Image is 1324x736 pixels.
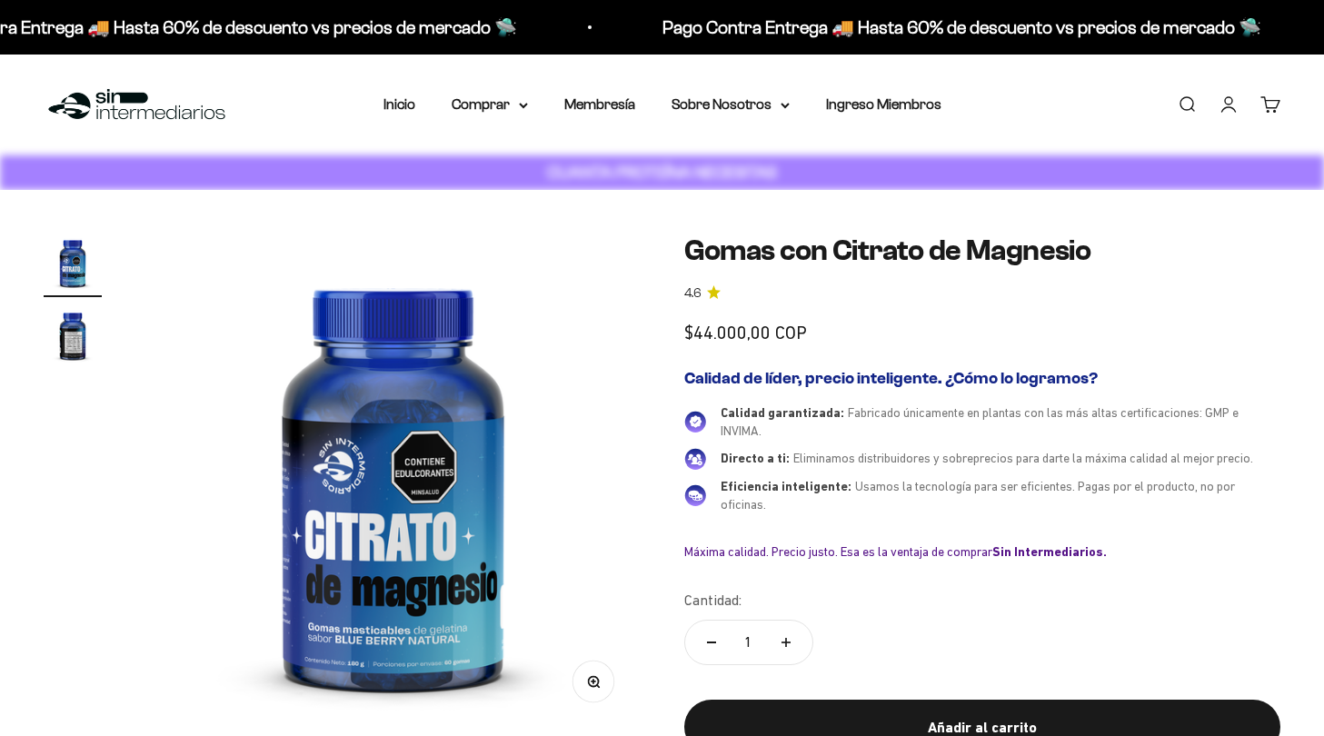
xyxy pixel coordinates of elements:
a: 4.64.6 de 5.0 estrellas [684,283,1281,303]
a: Membresía [564,96,635,112]
span: Eficiencia inteligente: [721,479,851,493]
label: Cantidad: [684,589,742,612]
span: Fabricado únicamente en plantas con las más altas certificaciones: GMP e INVIMA. [721,405,1239,439]
span: 4.6 [684,283,702,303]
img: Calidad garantizada [684,411,706,433]
a: Ingreso Miembros [826,96,941,112]
span: Calidad garantizada: [721,405,844,420]
img: Eficiencia inteligente [684,484,706,506]
span: Eliminamos distribuidores y sobreprecios para darte la máxima calidad al mejor precio. [793,451,1253,465]
div: Máxima calidad. Precio justo. Esa es la ventaja de comprar [684,543,1281,560]
img: Gomas con Citrato de Magnesio [145,234,641,729]
img: Gomas con Citrato de Magnesio [44,234,102,292]
p: Pago Contra Entrega 🚚 Hasta 60% de descuento vs precios de mercado 🛸 [662,13,1261,42]
h1: Gomas con Citrato de Magnesio [684,234,1281,268]
button: Ir al artículo 1 [44,234,102,297]
b: Sin Intermediarios. [992,544,1107,559]
button: Reducir cantidad [685,621,738,664]
summary: Comprar [452,93,528,116]
span: Directo a ti: [721,451,790,465]
strong: CUANTA PROTEÍNA NECESITAS [547,163,777,182]
span: Usamos la tecnología para ser eficientes. Pagas por el producto, no por oficinas. [721,479,1235,512]
h2: Calidad de líder, precio inteligente. ¿Cómo lo logramos? [684,369,1281,389]
summary: Sobre Nosotros [672,93,790,116]
sale-price: $44.000,00 COP [684,318,807,347]
img: Gomas con Citrato de Magnesio [44,306,102,364]
a: Inicio [383,96,415,112]
img: Directo a ti [684,448,706,470]
button: Aumentar cantidad [760,621,812,664]
button: Ir al artículo 2 [44,306,102,370]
